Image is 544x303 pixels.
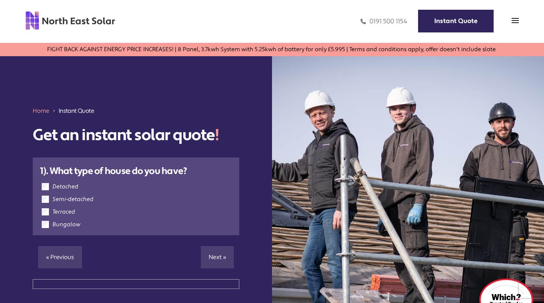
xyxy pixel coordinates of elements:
h1: Get an instant solar quote [33,126,240,145]
span: Instant Quote [59,107,94,115]
label: Terraced [53,208,75,215]
img: phone icon [361,17,366,26]
span: ! [215,125,219,145]
label: Detached [53,183,78,190]
a: Instant Quote [418,10,494,32]
img: menu icon [512,17,519,24]
a: « Previous [38,246,82,268]
a: Next » [201,246,234,268]
label: Semi-detached [53,196,94,203]
strong: 1). What type of house do you have? [40,165,187,177]
a: 0191 500 1154 [361,17,407,26]
a: Home [33,107,49,115]
img: 211688_forward_arrow_icon.svg [52,107,56,115]
img: north east solar logo [25,11,115,30]
label: Bungalow [53,221,81,228]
